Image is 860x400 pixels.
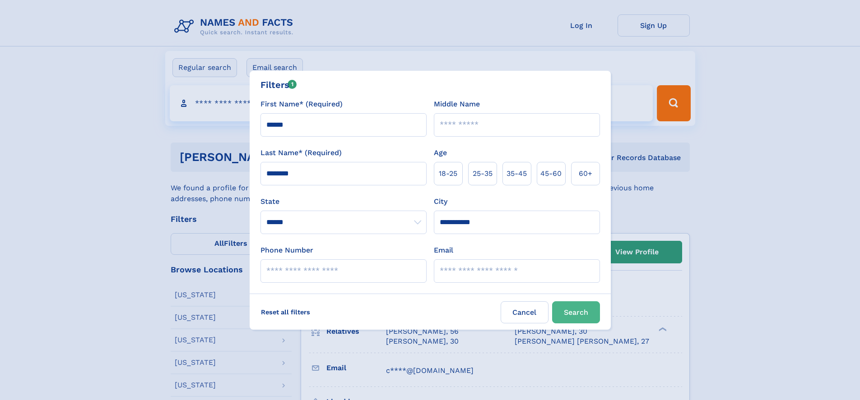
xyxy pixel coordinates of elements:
label: Phone Number [260,245,313,256]
div: Filters [260,78,297,92]
label: Cancel [501,301,549,323]
span: 18‑25 [439,168,457,179]
span: 60+ [579,168,592,179]
label: City [434,196,447,207]
span: 35‑45 [507,168,527,179]
button: Search [552,301,600,323]
label: Email [434,245,453,256]
label: State [260,196,427,207]
span: 25‑35 [473,168,493,179]
label: Age [434,147,447,158]
span: 45‑60 [540,168,562,179]
label: Last Name* (Required) [260,147,342,158]
label: Middle Name [434,99,480,110]
label: First Name* (Required) [260,99,343,110]
label: Reset all filters [255,301,316,323]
